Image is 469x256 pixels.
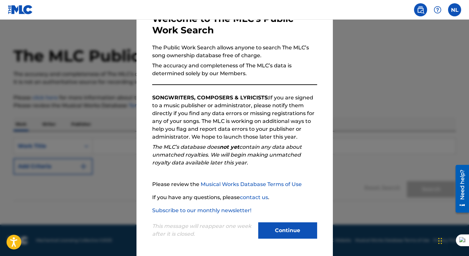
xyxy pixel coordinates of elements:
[152,180,317,188] p: Please review the
[258,222,317,239] button: Continue
[220,144,239,150] strong: not yet
[8,5,33,14] img: MLC Logo
[152,194,317,201] p: If you have any questions, please .
[152,94,269,101] strong: SONGWRITERS, COMPOSERS & LYRICISTS:
[436,225,469,256] iframe: Chat Widget
[201,181,302,187] a: Musical Works Database Terms of Use
[152,222,254,238] p: This message will reappear one week after it is closed.
[438,231,442,251] div: Drag
[152,44,317,60] p: The Public Work Search allows anyone to search The MLC’s song ownership database free of charge.
[152,207,251,213] a: Subscribe to our monthly newsletter!
[448,3,461,16] div: User Menu
[240,194,268,200] a: contact us
[152,94,317,141] p: If you are signed to a music publisher or administrator, please notify them directly if you find ...
[414,3,427,16] a: Public Search
[434,6,442,14] img: help
[417,6,424,14] img: search
[152,62,317,77] p: The accuracy and completeness of The MLC’s data is determined solely by our Members.
[431,3,444,16] div: Help
[451,162,469,215] iframe: Resource Center
[152,144,302,166] em: The MLC’s database does contain any data about unmatched royalties. We will begin making unmatche...
[152,13,317,36] h3: Welcome to The MLC's Public Work Search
